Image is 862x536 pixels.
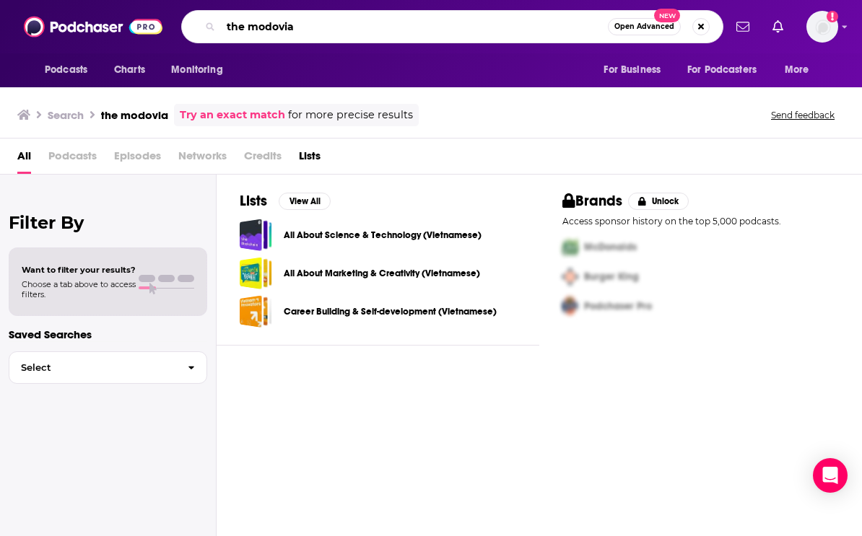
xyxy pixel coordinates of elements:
[284,265,480,281] a: All About Marketing & Creativity (Vietnamese)
[48,144,97,174] span: Podcasts
[562,192,622,210] h2: Brands
[557,291,584,321] img: Third Pro Logo
[35,56,106,84] button: open menu
[279,193,331,210] button: View All
[240,295,272,328] a: Career Building & Self-development (Vietnamese)
[827,11,838,22] svg: Add a profile image
[9,351,207,384] button: Select
[284,304,497,320] a: Career Building & Self-development (Vietnamese)
[114,60,145,80] span: Charts
[604,60,661,80] span: For Business
[180,107,285,123] a: Try an exact match
[284,227,482,243] a: All About Science & Technology (Vietnamese)
[45,60,87,80] span: Podcasts
[161,56,241,84] button: open menu
[9,212,207,233] h2: Filter By
[813,458,848,493] div: Open Intercom Messenger
[288,107,413,123] span: for more precise results
[767,109,839,121] button: Send feedback
[628,193,689,210] button: Unlock
[584,271,639,283] span: Burger King
[557,262,584,291] img: Second Pro Logo
[181,10,723,43] div: Search podcasts, credits, & more...
[654,9,680,22] span: New
[48,108,84,122] h3: Search
[24,13,162,40] img: Podchaser - Follow, Share and Rate Podcasts
[806,11,838,43] button: Show profile menu
[678,56,778,84] button: open menu
[806,11,838,43] span: Logged in as alignPR
[240,192,267,210] h2: Lists
[171,60,222,80] span: Monitoring
[9,328,207,341] p: Saved Searches
[562,216,839,227] p: Access sponsor history on the top 5,000 podcasts.
[767,14,789,39] a: Show notifications dropdown
[687,60,757,80] span: For Podcasters
[17,144,31,174] a: All
[22,265,136,275] span: Want to filter your results?
[240,192,331,210] a: ListsView All
[785,60,809,80] span: More
[299,144,321,174] a: Lists
[584,241,637,253] span: McDonalds
[221,15,608,38] input: Search podcasts, credits, & more...
[101,108,168,122] h3: the modovia
[593,56,679,84] button: open menu
[557,232,584,262] img: First Pro Logo
[240,257,272,289] a: All About Marketing & Creativity (Vietnamese)
[240,219,272,251] a: All About Science & Technology (Vietnamese)
[9,363,176,372] span: Select
[22,279,136,299] span: Choose a tab above to access filters.
[775,56,827,84] button: open menu
[178,144,227,174] span: Networks
[114,144,161,174] span: Episodes
[584,300,652,312] span: Podchaser Pro
[105,56,154,84] a: Charts
[608,18,681,35] button: Open AdvancedNew
[614,23,674,30] span: Open Advanced
[731,14,755,39] a: Show notifications dropdown
[806,11,838,43] img: User Profile
[244,144,282,174] span: Credits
